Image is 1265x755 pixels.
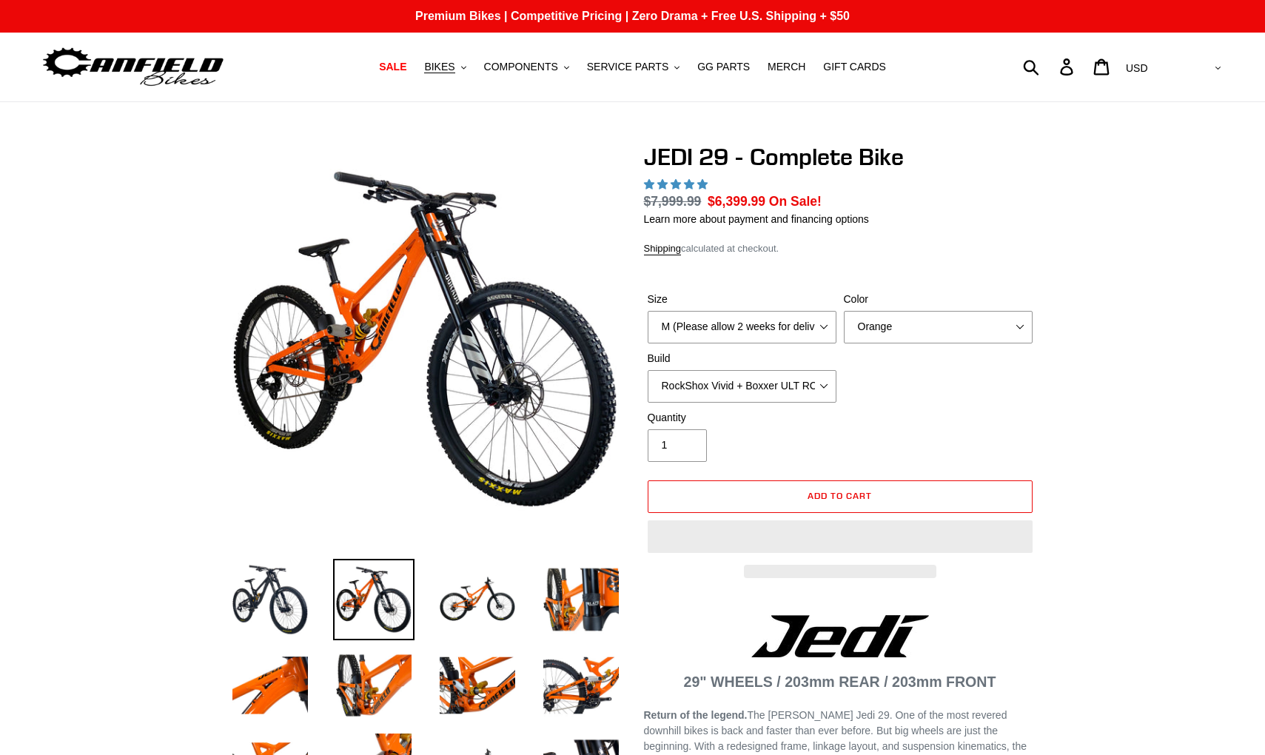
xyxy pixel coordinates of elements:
[333,559,415,640] img: Load image into Gallery viewer, JEDI 29 - Complete Bike
[580,57,687,77] button: SERVICE PARTS
[41,44,226,90] img: Canfield Bikes
[644,143,1036,171] h1: JEDI 29 - Complete Bike
[823,61,886,73] span: GIFT CARDS
[816,57,893,77] a: GIFT CARDS
[769,192,822,211] span: On Sale!
[644,213,869,225] a: Learn more about payment and financing options
[424,61,454,73] span: BIKES
[697,61,750,73] span: GG PARTS
[648,351,836,366] label: Build
[229,645,311,726] img: Load image into Gallery viewer, JEDI 29 - Complete Bike
[372,57,414,77] a: SALE
[644,178,711,190] span: 5.00 stars
[587,61,668,73] span: SERVICE PARTS
[644,194,702,209] s: $7,999.99
[760,57,813,77] a: MERCH
[648,292,836,307] label: Size
[229,559,311,640] img: Load image into Gallery viewer, JEDI 29 - Complete Bike
[751,615,929,657] img: Jedi Logo
[768,61,805,73] span: MERCH
[437,645,518,726] img: Load image into Gallery viewer, JEDI 29 - Complete Bike
[644,241,1036,256] div: calculated at checkout.
[1031,50,1069,83] input: Search
[540,645,622,726] img: Load image into Gallery viewer, JEDI 29 - Complete Bike
[477,57,577,77] button: COMPONENTS
[232,146,619,532] img: JEDI 29 - Complete Bike
[644,709,748,721] strong: Return of the legend.
[844,292,1033,307] label: Color
[644,243,682,255] a: Shipping
[437,559,518,640] img: Load image into Gallery viewer, JEDI 29 - Complete Bike
[690,57,757,77] a: GG PARTS
[484,61,558,73] span: COMPONENTS
[808,490,872,501] span: Add to cart
[648,410,836,426] label: Quantity
[540,559,622,640] img: Load image into Gallery viewer, JEDI 29 - Complete Bike
[417,57,473,77] button: BIKES
[648,480,1033,513] button: Add to cart
[333,645,415,726] img: Load image into Gallery viewer, JEDI 29 - Complete Bike
[684,674,996,690] strong: 29" WHEELS / 203mm REAR / 203mm FRONT
[708,194,765,209] span: $6,399.99
[379,61,406,73] span: SALE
